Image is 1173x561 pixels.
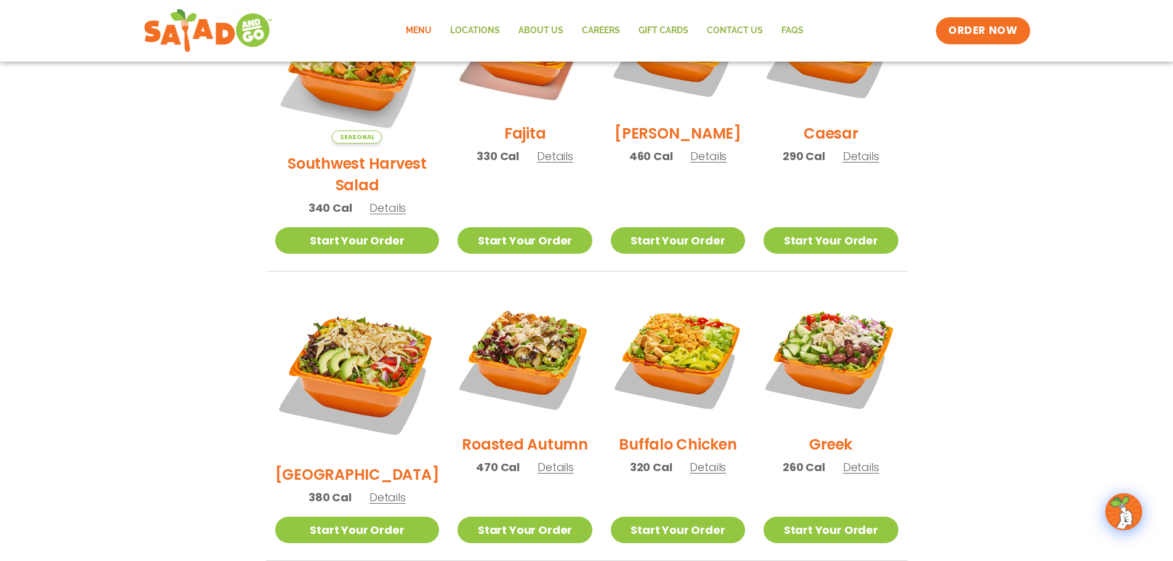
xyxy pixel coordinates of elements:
[504,123,546,144] h2: Fajita
[458,227,592,254] a: Start Your Order
[275,517,440,543] a: Start Your Order
[369,200,406,216] span: Details
[275,290,440,454] img: Product photo for BBQ Ranch Salad
[275,464,440,485] h2: [GEOGRAPHIC_DATA]
[783,459,825,475] span: 260 Cal
[772,17,813,45] a: FAQs
[143,6,273,55] img: new-SAG-logo-768×292
[843,459,879,475] span: Details
[509,17,573,45] a: About Us
[936,17,1030,44] a: ORDER NOW
[397,17,813,45] nav: Menu
[458,517,592,543] a: Start Your Order
[764,290,898,424] img: Product photo for Greek Salad
[275,227,440,254] a: Start Your Order
[308,489,352,506] span: 380 Cal
[809,434,852,455] h2: Greek
[804,123,858,144] h2: Caesar
[629,148,673,164] span: 460 Cal
[441,17,509,45] a: Locations
[690,459,726,475] span: Details
[462,434,588,455] h2: Roasted Autumn
[690,148,727,164] span: Details
[611,227,745,254] a: Start Your Order
[476,459,520,475] span: 470 Cal
[477,148,519,164] span: 330 Cal
[764,227,898,254] a: Start Your Order
[615,123,741,144] h2: [PERSON_NAME]
[948,23,1017,38] span: ORDER NOW
[764,517,898,543] a: Start Your Order
[397,17,441,45] a: Menu
[843,148,879,164] span: Details
[458,290,592,424] img: Product photo for Roasted Autumn Salad
[1106,494,1141,529] img: wpChatIcon
[611,517,745,543] a: Start Your Order
[611,290,745,424] img: Product photo for Buffalo Chicken Salad
[619,434,736,455] h2: Buffalo Chicken
[698,17,772,45] a: Contact Us
[573,17,629,45] a: Careers
[629,17,698,45] a: GIFT CARDS
[630,459,672,475] span: 320 Cal
[275,153,440,196] h2: Southwest Harvest Salad
[332,131,382,143] span: Seasonal
[537,148,573,164] span: Details
[783,148,825,164] span: 290 Cal
[538,459,574,475] span: Details
[369,490,406,505] span: Details
[308,200,352,216] span: 340 Cal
